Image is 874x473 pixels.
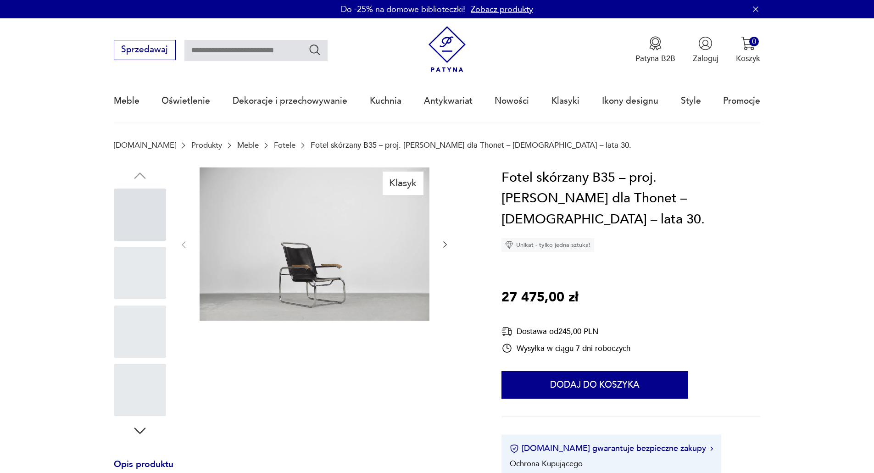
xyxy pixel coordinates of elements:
p: 27 475,00 zł [501,287,578,308]
div: Wysyłka w ciągu 7 dni roboczych [501,343,630,354]
a: Meble [114,80,139,122]
div: Klasyk [383,172,423,195]
img: Ikona koszyka [741,36,755,50]
div: 0 [749,37,759,46]
button: [DOMAIN_NAME] gwarantuje bezpieczne zakupy [510,443,713,454]
button: Patyna B2B [635,36,675,64]
a: Produkty [191,141,222,150]
a: Zobacz produkty [471,4,533,15]
p: Koszyk [736,53,760,64]
a: [DOMAIN_NAME] [114,141,176,150]
a: Sprzedawaj [114,47,176,54]
a: Klasyki [551,80,579,122]
p: Zaloguj [693,53,718,64]
p: Do -25% na domowe biblioteczki! [341,4,465,15]
button: 0Koszyk [736,36,760,64]
img: Ikona certyfikatu [510,444,519,453]
img: Ikona diamentu [505,241,513,249]
img: Ikonka użytkownika [698,36,713,50]
a: Promocje [723,80,760,122]
a: Antykwariat [424,80,473,122]
a: Kuchnia [370,80,401,122]
a: Ikony designu [602,80,658,122]
a: Dekoracje i przechowywanie [233,80,347,122]
p: Fotel skórzany B35 – proj. [PERSON_NAME] dla Thonet – [DEMOGRAPHIC_DATA] – lata 30. [311,141,631,150]
img: Ikona strzałki w prawo [710,446,713,451]
p: Patyna B2B [635,53,675,64]
a: Style [681,80,701,122]
button: Dodaj do koszyka [501,371,688,399]
button: Sprzedawaj [114,40,176,60]
div: Unikat - tylko jedna sztuka! [501,238,594,252]
button: Zaloguj [693,36,718,64]
a: Meble [237,141,259,150]
a: Ikona medaluPatyna B2B [635,36,675,64]
img: Zdjęcie produktu Fotel skórzany B35 – proj. Marcel Breuer dla Thonet – Niemcy – lata 30. [200,167,429,321]
img: Ikona dostawy [501,326,512,337]
img: Patyna - sklep z meblami i dekoracjami vintage [424,26,470,72]
a: Oświetlenie [161,80,210,122]
a: Fotele [274,141,295,150]
div: Dostawa od 245,00 PLN [501,326,630,337]
h1: Fotel skórzany B35 – proj. [PERSON_NAME] dla Thonet – [DEMOGRAPHIC_DATA] – lata 30. [501,167,760,230]
a: Nowości [495,80,529,122]
button: Szukaj [308,43,322,56]
img: Ikona medalu [648,36,662,50]
li: Ochrona Kupującego [510,458,583,469]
